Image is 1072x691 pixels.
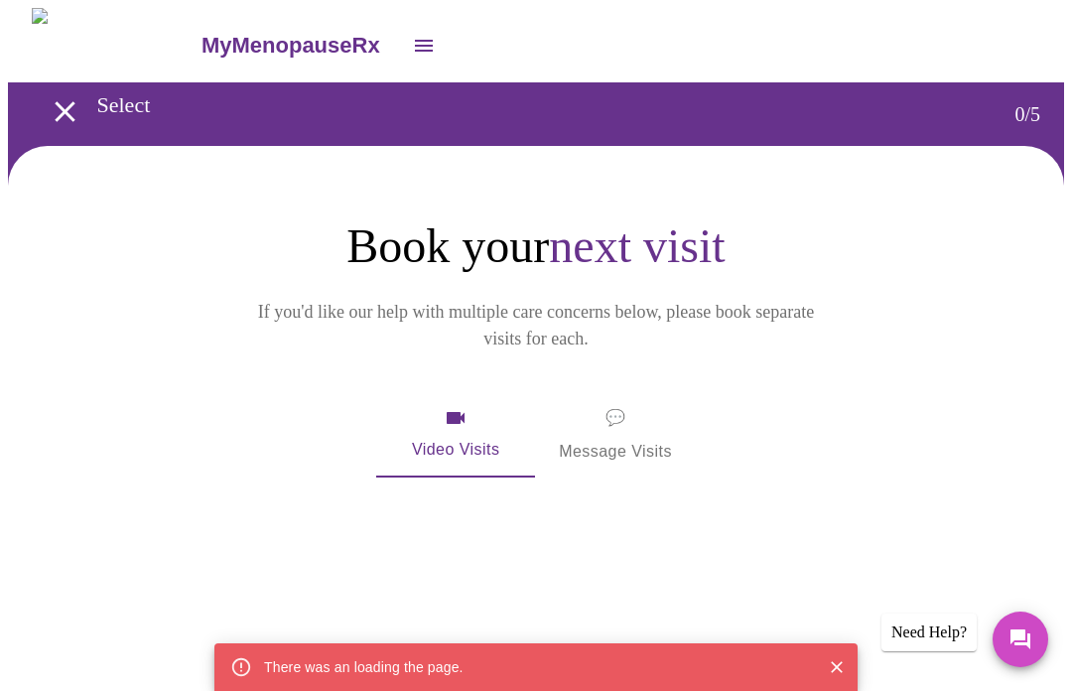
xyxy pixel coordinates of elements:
button: Messages [993,612,1048,667]
div: Need Help? [881,614,977,651]
img: MyMenopauseRx Logo [32,8,199,82]
h3: 0 / 5 [1014,103,1040,126]
span: next visit [549,219,725,272]
span: Video Visits [400,406,511,464]
h3: MyMenopauseRx [201,33,380,59]
button: Close [824,654,850,680]
button: open drawer [400,22,448,69]
h1: Book your [139,217,933,275]
h3: Select [97,92,936,118]
span: message [605,404,625,432]
a: MyMenopauseRx [199,11,399,80]
button: open drawer [36,82,94,141]
div: There was an loading the page. [264,649,464,685]
p: If you'd like our help with multiple care concerns below, please book separate visits for each. [230,299,842,352]
span: Message Visits [559,404,672,466]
